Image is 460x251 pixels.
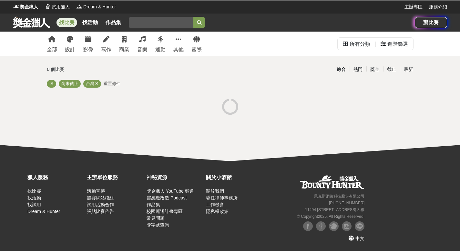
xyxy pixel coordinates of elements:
div: 截止 [383,64,400,75]
div: 國際 [191,46,202,53]
a: 找活動 [80,18,100,27]
a: 運動 [155,32,166,56]
small: © Copyright 2025 . All Rights Reserved. [297,214,364,219]
a: Dream & Hunter [27,209,60,214]
span: Dream & Hunter [83,4,116,10]
a: 找比賽 [27,188,41,194]
div: 全部 [47,46,57,53]
img: Instagram [342,221,352,231]
small: [PHONE_NUMBER] [329,201,364,205]
a: 其他 [173,32,184,56]
a: 獎金獵人 YouTube 頻道 [147,188,194,194]
span: 台灣 [86,81,94,86]
div: 影像 [83,46,93,53]
a: 委任律師事務所 [206,195,238,200]
a: 校園巡迴計畫專區 [147,209,183,214]
a: 獎字號查詢 [147,222,169,227]
span: 試用獵人 [52,4,70,10]
div: 進階篩選 [387,38,408,51]
img: Facebook [316,221,326,231]
a: 作品集 [147,202,160,207]
div: 獵人服務 [27,174,84,181]
div: 設計 [65,46,75,53]
a: 競賽網站模組 [87,195,114,200]
a: 設計 [65,32,75,56]
a: Logo獎金獵人 [13,4,38,10]
a: 影像 [83,32,93,56]
a: Logo試用獵人 [45,4,70,10]
img: Logo [13,3,19,10]
div: 主辦單位服務 [87,174,143,181]
small: 11494 [STREET_ADDRESS] 3 樓 [305,208,364,212]
a: 關於我們 [206,188,224,194]
a: 隱私權政策 [206,209,229,214]
div: 神秘資源 [147,174,203,181]
span: 中文 [355,236,364,241]
small: 恩克斯網路科技股份有限公司 [314,194,364,198]
div: 關於小酒館 [206,174,262,181]
div: 運動 [155,46,166,53]
div: 其他 [173,46,184,53]
a: 辦比賽 [415,17,447,28]
img: Logo [45,3,51,10]
div: 0 個比賽 [47,64,169,75]
a: 找試用 [27,202,41,207]
a: 音樂 [137,32,148,56]
img: Plurk [329,221,339,231]
a: 常見問題 [147,216,165,221]
a: 主辦專區 [404,4,423,10]
a: 全部 [47,32,57,56]
a: 靈感魔改造 Podcast [147,195,187,200]
a: 國際 [191,32,202,56]
a: LogoDream & Hunter [76,4,116,10]
a: 寫作 [101,32,111,56]
a: 找活動 [27,195,41,200]
a: 張貼比賽佈告 [87,209,114,214]
div: 獎金 [366,64,383,75]
div: 音樂 [137,46,148,53]
img: Logo [76,3,83,10]
a: 服務介紹 [429,4,447,10]
div: 商業 [119,46,129,53]
div: 熱門 [350,64,366,75]
a: 活動宣傳 [87,188,105,194]
img: LINE [355,221,364,231]
a: 試用活動合作 [87,202,114,207]
a: 工作機會 [206,202,224,207]
a: 作品集 [103,18,124,27]
span: 重置條件 [104,81,120,86]
div: 所有分類 [350,38,370,51]
span: 尚未截止 [61,81,78,86]
a: 商業 [119,32,129,56]
span: 獎金獵人 [20,4,38,10]
div: 綜合 [333,64,350,75]
div: 最新 [400,64,417,75]
img: Facebook [303,221,313,231]
div: 寫作 [101,46,111,53]
a: 找比賽 [56,18,77,27]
